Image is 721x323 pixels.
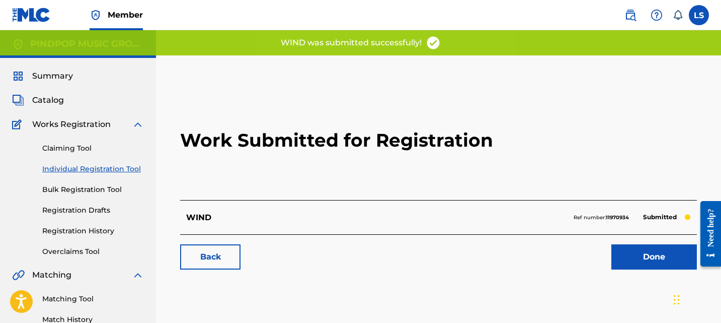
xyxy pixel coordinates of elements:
span: Member [108,9,143,21]
img: Works Registration [12,118,25,131]
img: Matching [12,269,25,281]
a: Matching Tool [42,294,144,304]
img: access [426,35,441,50]
img: expand [132,118,144,131]
p: WIND [186,212,211,224]
span: Summary [32,70,73,82]
span: Works Registration [32,118,111,131]
div: Notifications [673,10,683,20]
div: User Menu [689,5,709,25]
a: Back [180,244,241,270]
img: expand [132,269,144,281]
a: CatalogCatalog [12,94,64,106]
img: MLC Logo [12,8,51,22]
a: Public Search [620,5,640,25]
a: Registration History [42,226,144,236]
img: Catalog [12,94,24,106]
span: Matching [32,269,71,281]
p: Submitted [638,210,682,224]
div: Drag [674,285,680,315]
span: Catalog [32,94,64,106]
p: Ref number: [574,213,629,222]
a: Bulk Registration Tool [42,184,144,195]
iframe: Chat Widget [671,275,721,323]
a: Registration Drafts [42,205,144,216]
a: SummarySummary [12,70,73,82]
img: help [651,9,663,21]
a: Done [611,244,697,270]
a: Claiming Tool [42,143,144,154]
h2: Work Submitted for Registration [180,81,697,200]
a: Overclaims Tool [42,246,144,257]
a: Individual Registration Tool [42,164,144,174]
div: Help [647,5,667,25]
img: Top Rightsholder [90,9,102,21]
strong: 11970934 [606,214,629,221]
iframe: Resource Center [693,193,721,274]
img: search [624,9,636,21]
p: WIND was submitted successfully! [281,37,422,49]
img: Summary [12,70,24,82]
